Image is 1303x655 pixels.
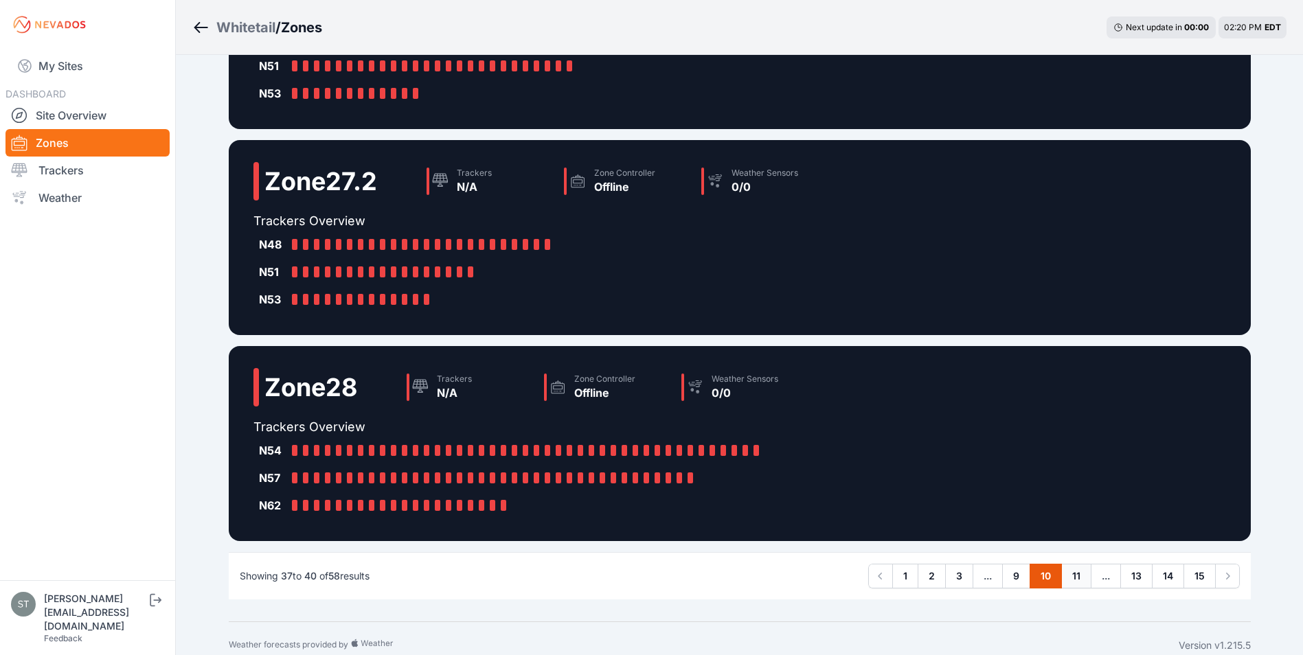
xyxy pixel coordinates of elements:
div: Weather Sensors [712,374,778,384]
div: 0/0 [732,179,798,195]
div: Offline [594,179,655,195]
h2: Trackers Overview [253,211,833,231]
a: Weather [5,184,170,211]
div: Trackers [457,168,492,179]
p: Showing to of results [240,569,370,583]
nav: Breadcrumb [192,10,322,45]
div: N62 [259,497,286,514]
div: N51 [259,264,286,280]
a: Site Overview [5,102,170,129]
div: N/A [437,384,472,401]
a: 10 [1030,564,1062,588]
div: Trackers [437,374,472,384]
span: 37 [281,570,293,582]
div: Version v1.215.5 [1179,639,1251,652]
span: EDT [1265,22,1281,32]
div: [PERSON_NAME][EMAIL_ADDRESS][DOMAIN_NAME] [44,592,147,633]
nav: Pagination [868,564,1240,588]
div: Zone Controller [594,168,655,179]
span: DASHBOARD [5,88,66,100]
span: 02:20 PM [1224,22,1262,32]
div: Zone Controller [574,374,635,384]
a: 3 [945,564,973,588]
a: TrackersN/A [421,162,558,200]
a: Whitetail [216,18,275,37]
div: 0/0 [712,384,778,401]
div: Offline [574,384,635,401]
span: 58 [328,570,340,582]
span: ... [973,564,1003,588]
a: 11 [1061,564,1091,588]
a: 9 [1002,564,1030,588]
div: N53 [259,85,286,102]
div: N51 [259,58,286,74]
a: 13 [1120,564,1153,588]
a: 14 [1152,564,1184,588]
a: TrackersN/A [401,368,539,406]
a: Weather Sensors0/0 [696,162,833,200]
a: Weather Sensors0/0 [676,368,813,406]
div: Weather Sensors [732,168,798,179]
div: N54 [259,442,286,459]
div: Weather forecasts provided by [229,639,1179,652]
a: Zones [5,129,170,157]
span: ... [1091,564,1121,588]
a: My Sites [5,49,170,82]
a: 15 [1183,564,1216,588]
img: steve@nevados.solar [11,592,36,617]
h2: Zone 28 [264,374,357,401]
a: Feedback [44,633,82,643]
div: N57 [259,470,286,486]
h2: Zone 27.2 [264,168,377,195]
div: N/A [457,179,492,195]
a: 2 [918,564,946,588]
div: N53 [259,291,286,308]
h3: Zones [281,18,322,37]
span: / [275,18,281,37]
img: Nevados [11,14,88,36]
div: N48 [259,236,286,253]
span: Next update in [1126,22,1182,32]
h2: Trackers Overview [253,417,813,437]
div: 00 : 00 [1184,22,1209,33]
a: Trackers [5,157,170,184]
a: 1 [892,564,918,588]
span: 40 [304,570,317,582]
